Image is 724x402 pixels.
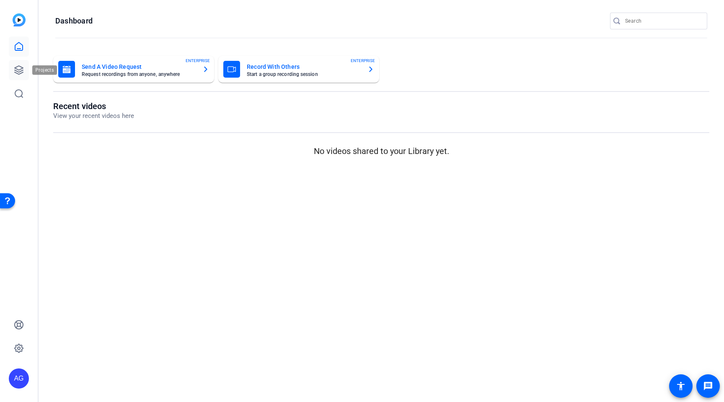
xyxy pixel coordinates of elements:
[53,101,134,111] h1: Recent videos
[218,56,379,83] button: Record With OthersStart a group recording sessionENTERPRISE
[32,65,59,75] div: Projects
[247,72,361,77] mat-card-subtitle: Start a group recording session
[55,16,93,26] h1: Dashboard
[13,13,26,26] img: blue-gradient.svg
[53,56,214,83] button: Send A Video RequestRequest recordings from anyone, anywhereENTERPRISE
[53,111,134,121] p: View your recent videos here
[186,57,210,64] span: ENTERPRISE
[53,145,709,157] p: No videos shared to your Library yet.
[82,62,196,72] mat-card-title: Send A Video Request
[351,57,375,64] span: ENTERPRISE
[625,16,701,26] input: Search
[9,368,29,389] div: AG
[247,62,361,72] mat-card-title: Record With Others
[82,72,196,77] mat-card-subtitle: Request recordings from anyone, anywhere
[676,381,686,391] mat-icon: accessibility
[703,381,713,391] mat-icon: message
